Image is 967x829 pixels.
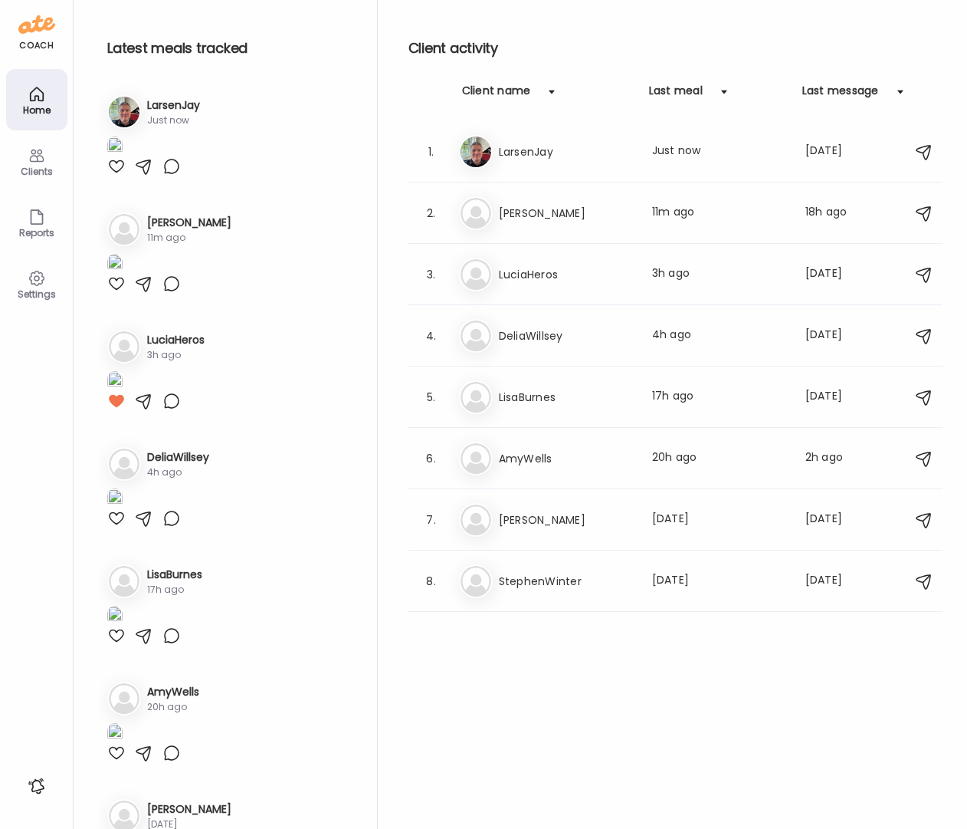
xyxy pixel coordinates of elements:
[107,254,123,275] img: images%2FIrNJUawwUnOTYYdIvOBtlFt5cGu2%2FxvrEHMeG2NJJPl51t91j%2FKlHAeA7JYrtfWTY88qlL_1080
[422,388,441,406] div: 5.
[109,214,139,245] img: bg-avatar-default.svg
[408,37,942,60] h2: Client activity
[805,388,865,406] div: [DATE]
[652,204,787,222] div: 11m ago
[9,105,64,115] div: Home
[9,228,64,238] div: Reports
[652,572,787,590] div: [DATE]
[802,83,879,107] div: Last message
[107,371,123,392] img: images%2F1qYfsqsWO6WAqm9xosSfiY0Hazg1%2FWdNwKUTVaPUwv9zNOvk2%2FPVuUy1d67wiibj9mFBg8_1080
[499,265,634,284] h3: LuciaHeros
[107,723,123,744] img: images%2FVeJUmU9xL5OtfHQnXXq9YpklFl83%2FxC1FgsYfhjsqVRTPmdud%2FZfwdAvC1qrfLuH7HERKJ_1080
[109,331,139,362] img: bg-avatar-default.svg
[109,449,139,479] img: bg-avatar-default.svg
[147,684,199,700] h3: AmyWells
[461,505,491,535] img: bg-avatar-default.svg
[147,231,231,245] div: 11m ago
[422,143,441,161] div: 1.
[18,12,55,37] img: ate
[499,327,634,345] h3: DeliaWillsey
[462,83,531,107] div: Client name
[422,265,441,284] div: 3.
[147,348,205,362] div: 3h ago
[147,465,209,479] div: 4h ago
[652,449,787,468] div: 20h ago
[147,449,209,465] h3: DeliaWillsey
[461,321,491,351] img: bg-avatar-default.svg
[107,37,352,60] h2: Latest meals tracked
[109,683,139,714] img: bg-avatar-default.svg
[499,511,634,529] h3: [PERSON_NAME]
[461,137,491,167] img: avatars%2FpQclOzuQ2uUyIuBETuyLXmhsmXz1
[805,143,865,161] div: [DATE]
[9,289,64,299] div: Settings
[19,39,54,52] div: coach
[652,511,787,529] div: [DATE]
[147,113,200,127] div: Just now
[499,572,634,590] h3: StephenWinter
[422,204,441,222] div: 2.
[461,566,491,597] img: bg-avatar-default.svg
[147,97,200,113] h3: LarsenJay
[422,449,441,468] div: 6.
[805,204,865,222] div: 18h ago
[147,801,231,817] h3: [PERSON_NAME]
[805,572,865,590] div: [DATE]
[499,204,634,222] h3: [PERSON_NAME]
[499,143,634,161] h3: LarsenJay
[652,327,787,345] div: 4h ago
[107,489,123,509] img: images%2FGHdhXm9jJtNQdLs9r9pbhWu10OF2%2FYeCJTebboT0FZPS0xstj%2FFxU449pnmGUBg1V3oChp_1080
[9,166,64,176] div: Clients
[499,449,634,468] h3: AmyWells
[805,449,865,468] div: 2h ago
[107,606,123,627] img: images%2F14YwdST0zVTSBa9Pc02PT7cAhhp2%2FMxUQP5fMHiWyPApq7n8A%2F1WHtTVtKGKcpIFEddGjx_1080
[147,332,205,348] h3: LuciaHeros
[107,137,123,157] img: images%2FpQclOzuQ2uUyIuBETuyLXmhsmXz1%2FEYyvdMNbxyfPr2p5fq1J%2FzvIJvNhGXEacN7QheiRR_1080
[422,327,441,345] div: 4.
[147,215,231,231] h3: [PERSON_NAME]
[147,700,199,714] div: 20h ago
[649,83,703,107] div: Last meal
[461,198,491,229] img: bg-avatar-default.svg
[652,143,787,161] div: Just now
[147,583,202,597] div: 17h ago
[461,443,491,474] img: bg-avatar-default.svg
[109,97,139,127] img: avatars%2FpQclOzuQ2uUyIuBETuyLXmhsmXz1
[805,511,865,529] div: [DATE]
[499,388,634,406] h3: LisaBurnes
[147,567,202,583] h3: LisaBurnes
[422,572,441,590] div: 8.
[805,327,865,345] div: [DATE]
[652,388,787,406] div: 17h ago
[461,382,491,413] img: bg-avatar-default.svg
[109,566,139,597] img: bg-avatar-default.svg
[461,259,491,290] img: bg-avatar-default.svg
[422,511,441,529] div: 7.
[805,265,865,284] div: [DATE]
[652,265,787,284] div: 3h ago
